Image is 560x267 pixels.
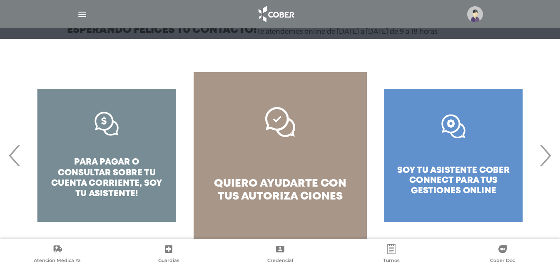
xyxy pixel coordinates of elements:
[194,72,367,239] a: quiero ayudarte con tus autoriza ciones
[214,179,346,202] span: quiero ayudarte con tus
[2,244,113,265] a: Atención Médica Ya
[34,257,81,265] span: Atención Médica Ya
[113,244,224,265] a: Guardias
[267,257,293,265] span: Credencial
[447,244,558,265] a: Cober Doc
[336,244,447,265] a: Turnos
[224,244,336,265] a: Credencial
[467,6,483,22] img: profile-placeholder.svg
[241,192,343,202] span: autoriza ciones
[67,25,257,35] h3: Esperando felices tu contacto!
[158,257,179,265] span: Guardias
[383,257,400,265] span: Turnos
[7,133,23,178] span: Previous
[490,257,515,265] span: Cober Doc
[77,9,87,20] img: Cober_menu-lines-white.svg
[254,4,298,24] img: logo_cober_home-white.png
[257,27,438,35] p: Te atendemos online de [DATE] a [DATE] de 9 a 18 horas.
[537,133,553,178] span: Next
